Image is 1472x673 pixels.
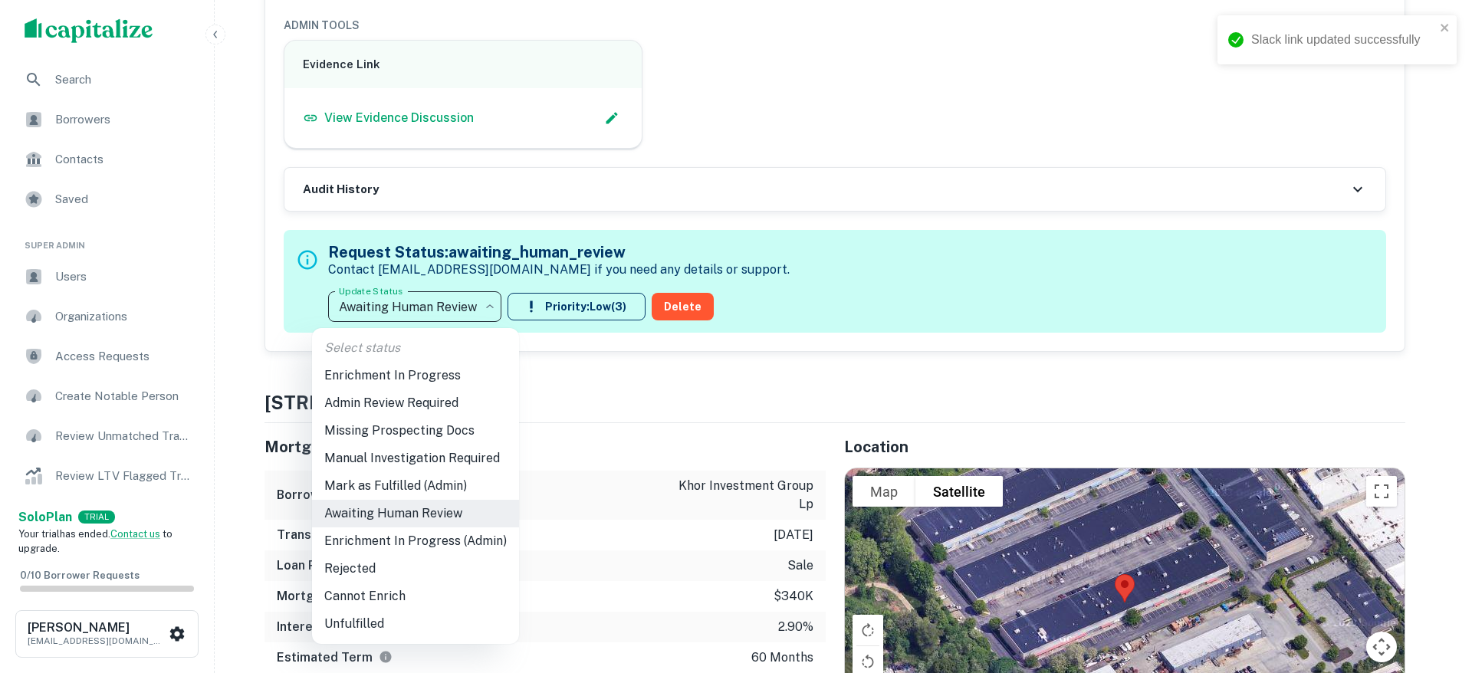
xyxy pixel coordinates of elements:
li: Cannot Enrich [312,583,519,610]
li: Rejected [312,555,519,583]
li: Missing Prospecting Docs [312,417,519,445]
li: Unfulfilled [312,610,519,638]
li: Manual Investigation Required [312,445,519,472]
iframe: Chat Widget [1395,550,1472,624]
li: Enrichment In Progress [312,362,519,389]
button: close [1440,21,1451,36]
li: Enrichment In Progress (Admin) [312,527,519,555]
li: Awaiting Human Review [312,500,519,527]
li: Mark as Fulfilled (Admin) [312,472,519,500]
div: Slack link updated successfully [1251,31,1435,49]
li: Admin Review Required [312,389,519,417]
